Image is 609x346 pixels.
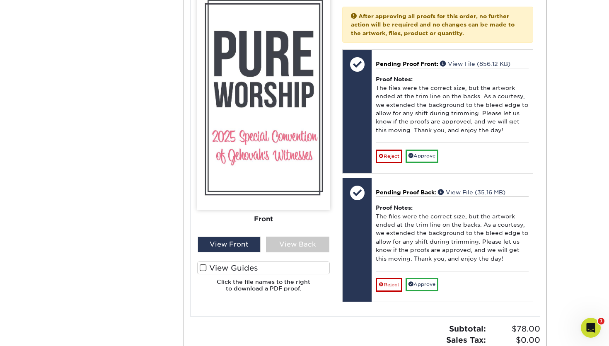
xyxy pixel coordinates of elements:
strong: Proof Notes: [376,204,413,211]
span: Pending Proof Front: [376,60,438,67]
div: View Back [266,237,329,252]
a: Approve [406,278,438,291]
h6: Click the file names to the right to download a PDF proof. [197,278,330,299]
strong: Proof Notes: [376,76,413,82]
div: The files were the correct size, but the artwork ended at the trim line on the backs. As a courte... [376,68,529,143]
a: View File (856.12 KB) [440,60,510,67]
span: 1 [598,318,604,324]
strong: Sales Tax: [446,335,486,344]
iframe: Intercom live chat [581,318,601,338]
a: Approve [406,150,438,162]
label: View Guides [197,261,330,274]
strong: Subtotal: [449,324,486,333]
div: Front [197,210,330,228]
a: View File (35.16 MB) [438,189,505,196]
span: $78.00 [488,323,540,335]
div: The files were the correct size, but the artwork ended at the trim line on the backs. As a courte... [376,196,529,271]
a: Reject [376,278,402,291]
a: Reject [376,150,402,163]
span: Pending Proof Back: [376,189,436,196]
div: View Front [198,237,261,252]
strong: After approving all proofs for this order, no further action will be required and no changes can ... [351,13,515,36]
span: $0.00 [488,334,540,346]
